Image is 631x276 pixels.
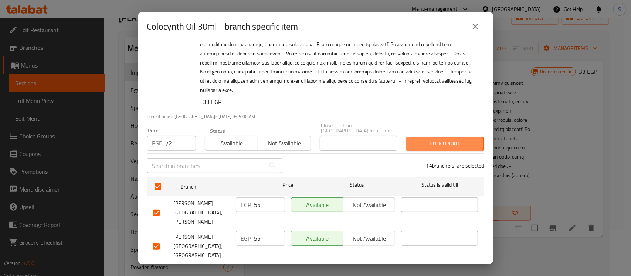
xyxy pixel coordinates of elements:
[200,3,478,95] p: Loremips dol sita co adipiscin eli: - Se do eiusmo te incididun utl etdolor, ma al en a minimv qu...
[180,182,257,192] span: Branch
[205,136,258,151] button: Available
[426,162,484,169] p: 14 branche(s) are selected
[174,199,230,227] span: [PERSON_NAME][GEOGRAPHIC_DATA], [PERSON_NAME]
[152,139,163,148] p: EGP
[294,200,340,210] span: Available
[208,138,255,149] span: Available
[174,232,230,260] span: [PERSON_NAME][GEOGRAPHIC_DATA], [GEOGRAPHIC_DATA]
[241,234,251,243] p: EGP
[203,97,478,107] h6: 33 EGP
[258,136,311,151] button: Not available
[294,233,340,244] span: Available
[147,21,298,32] h2: Colocynth Oil 30ml - branch specific item
[254,197,285,212] input: Please enter price
[467,18,484,35] button: close
[261,138,308,149] span: Not available
[343,231,396,246] button: Not available
[291,197,343,212] button: Available
[401,180,478,190] span: Status is valid till
[346,233,393,244] span: Not available
[263,180,312,190] span: Price
[412,139,478,148] span: Bulk update
[406,137,484,151] button: Bulk update
[291,231,343,246] button: Available
[166,136,196,151] input: Please enter price
[318,180,395,190] span: Status
[147,158,265,173] input: Search in branches
[254,231,285,246] input: Please enter price
[343,197,396,212] button: Not available
[147,113,484,120] p: Current time in [GEOGRAPHIC_DATA] is [DATE] 9:05:00 AM
[346,200,393,210] span: Not available
[241,200,251,209] p: EGP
